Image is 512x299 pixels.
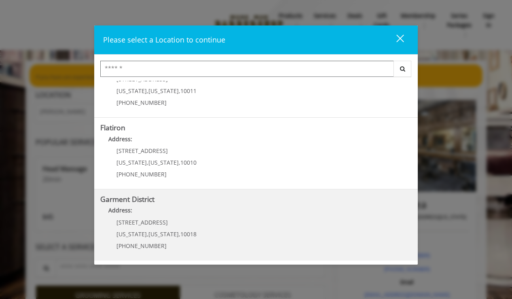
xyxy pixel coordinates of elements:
span: , [147,159,148,166]
span: [US_STATE] [148,230,179,238]
span: , [179,87,180,95]
span: [PHONE_NUMBER] [116,99,167,106]
span: , [179,230,180,238]
i: Search button [398,66,407,72]
span: 10018 [180,230,197,238]
span: , [147,230,148,238]
b: Garment District [100,194,154,204]
b: Address: [108,135,132,143]
span: [STREET_ADDRESS] [116,147,168,155]
div: Center Select [100,61,412,81]
span: Please select a Location to continue [103,35,225,45]
span: [STREET_ADDRESS] [116,218,168,226]
input: Search Center [100,61,394,77]
span: [PHONE_NUMBER] [116,242,167,250]
span: [US_STATE] [148,159,179,166]
span: [US_STATE] [116,230,147,238]
span: 10010 [180,159,197,166]
b: Flatiron [100,123,125,132]
span: [US_STATE] [148,87,179,95]
span: 10011 [180,87,197,95]
span: , [147,87,148,95]
div: close dialog [387,34,403,46]
span: , [179,159,180,166]
span: [US_STATE] [116,87,147,95]
button: close dialog [381,32,409,48]
b: Address: [108,206,132,214]
span: [PHONE_NUMBER] [116,170,167,178]
span: [US_STATE] [116,159,147,166]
